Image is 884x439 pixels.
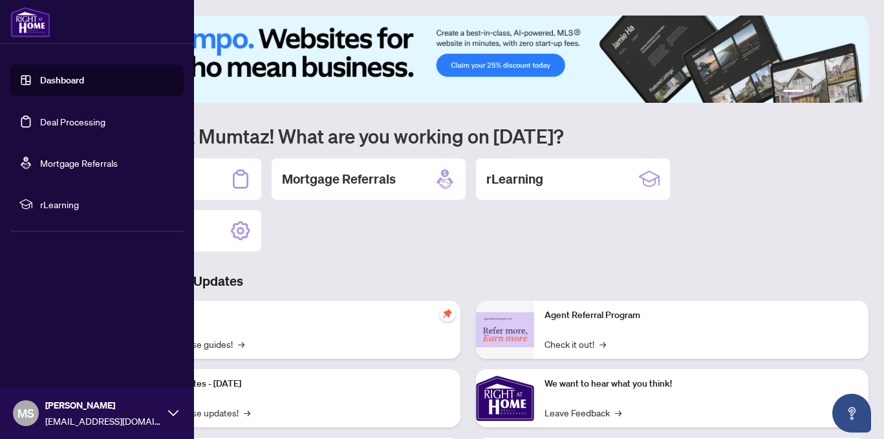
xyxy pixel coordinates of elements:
[850,90,856,95] button: 6
[615,405,621,420] span: →
[486,170,543,188] h2: rLearning
[67,272,868,290] h3: Brokerage & Industry Updates
[244,405,250,420] span: →
[136,377,450,391] p: Platform Updates - [DATE]
[832,394,871,433] button: Open asap
[67,16,868,103] img: Slide 0
[282,170,396,188] h2: Mortgage Referrals
[40,157,118,169] a: Mortgage Referrals
[819,90,825,95] button: 3
[67,123,868,148] h1: Welcome back Mumtaz! What are you working on [DATE]?
[544,405,621,420] a: Leave Feedback→
[10,6,50,37] img: logo
[40,74,84,86] a: Dashboard
[544,377,859,391] p: We want to hear what you think!
[440,306,455,321] span: pushpin
[476,369,534,427] img: We want to hear what you think!
[45,414,162,428] span: [EMAIL_ADDRESS][DOMAIN_NAME]
[783,90,804,95] button: 1
[40,116,105,127] a: Deal Processing
[136,308,450,323] p: Self-Help
[17,404,34,422] span: MS
[544,308,859,323] p: Agent Referral Program
[544,337,606,351] a: Check it out!→
[476,312,534,348] img: Agent Referral Program
[809,90,814,95] button: 2
[40,197,175,211] span: rLearning
[830,90,835,95] button: 4
[599,337,606,351] span: →
[238,337,244,351] span: →
[45,398,162,412] span: [PERSON_NAME]
[840,90,845,95] button: 5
